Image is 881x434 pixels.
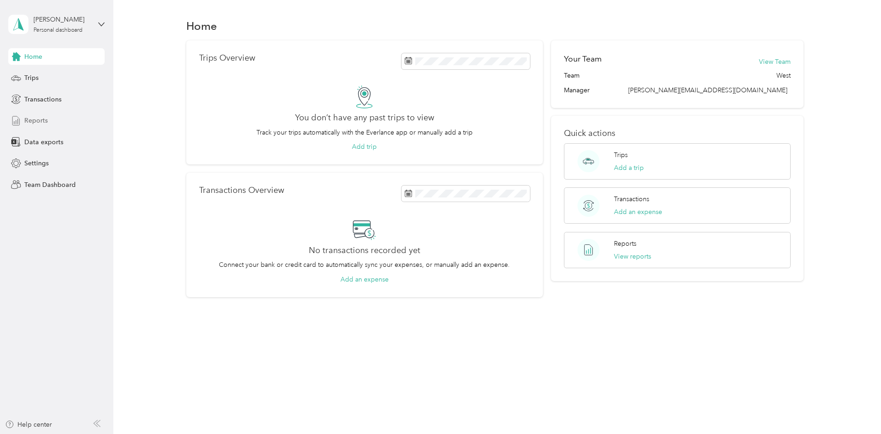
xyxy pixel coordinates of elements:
h1: Home [186,21,217,31]
span: Trips [24,73,39,83]
button: View Team [759,57,791,67]
span: Team Dashboard [24,180,76,190]
span: Home [24,52,42,62]
div: [PERSON_NAME] [33,15,91,24]
button: Help center [5,420,52,429]
p: Transactions [614,194,649,204]
p: Quick actions [564,129,791,138]
span: Reports [24,116,48,125]
p: Transactions Overview [199,186,284,195]
h2: Your Team [564,53,602,65]
span: Data exports [24,137,63,147]
h2: You don’t have any past trips to view [295,113,434,123]
button: View reports [614,252,651,261]
p: Trips Overview [199,53,255,63]
button: Add an expense [614,207,662,217]
h2: No transactions recorded yet [309,246,420,255]
span: Settings [24,158,49,168]
p: Connect your bank or credit card to automatically sync your expenses, or manually add an expense. [219,260,510,270]
button: Add a trip [614,163,644,173]
span: Manager [564,85,590,95]
span: West [776,71,791,80]
p: Reports [614,239,636,248]
span: Transactions [24,95,61,104]
p: Trips [614,150,628,160]
p: Track your trips automatically with the Everlance app or manually add a trip [256,128,473,137]
button: Add an expense [340,275,389,284]
button: Add trip [352,142,377,152]
iframe: Everlance-gr Chat Button Frame [830,383,881,434]
span: Team [564,71,580,80]
div: Personal dashboard [33,28,83,33]
span: [PERSON_NAME][EMAIL_ADDRESS][DOMAIN_NAME] [628,86,787,94]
